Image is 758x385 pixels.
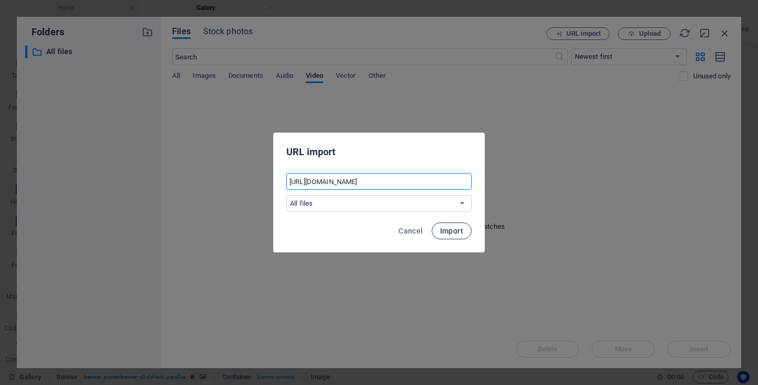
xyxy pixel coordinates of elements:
[286,173,472,190] input: URL...
[432,222,472,239] button: Import
[398,227,423,235] span: Cancel
[286,146,472,158] h2: URL import
[394,222,427,239] button: Cancel
[440,227,463,235] span: Import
